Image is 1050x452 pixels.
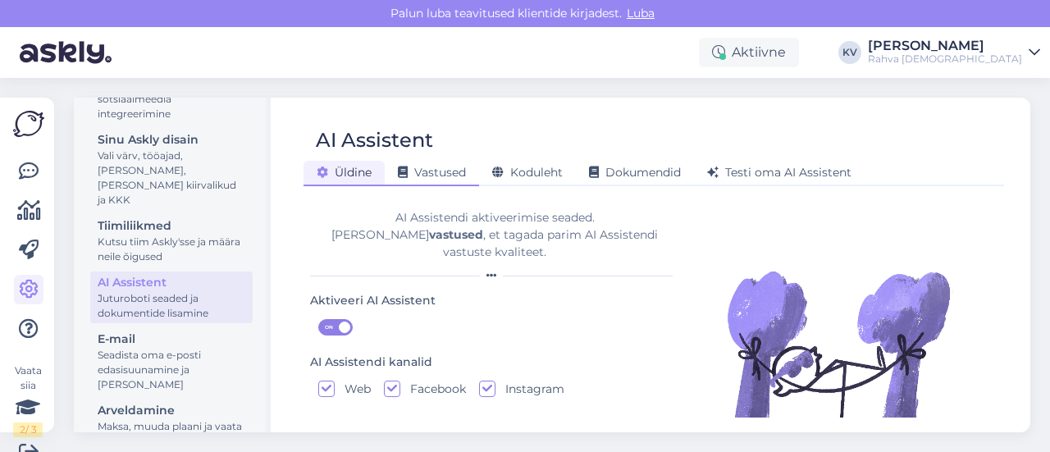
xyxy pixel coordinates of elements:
div: Maksa, muuda plaani ja vaata arveid [98,419,245,449]
div: Aktiveeri AI Assistent [310,292,436,310]
span: Vastused [398,165,466,180]
div: Seadista oma e-posti edasisuunamine ja [PERSON_NAME] [98,348,245,392]
a: [PERSON_NAME]Rahva [DEMOGRAPHIC_DATA] [868,39,1040,66]
div: KV [838,41,861,64]
a: Sinu Askly disainVali värv, tööajad, [PERSON_NAME], [PERSON_NAME] kiirvalikud ja KKK [90,129,253,210]
span: Dokumendid [589,165,681,180]
a: E-mailSeadista oma e-posti edasisuunamine ja [PERSON_NAME] [90,328,253,395]
div: Rahva [DEMOGRAPHIC_DATA] [868,53,1022,66]
div: Script, õpetused ja sotsiaalmeedia integreerimine [98,77,245,121]
span: Testi oma AI Assistent [707,165,851,180]
div: Sinu Askly disain [98,131,245,148]
div: Tiimiliikmed [98,217,245,235]
span: Koduleht [492,165,563,180]
div: Aktiivne [699,38,799,67]
a: TiimiliikmedKutsu tiim Askly'sse ja määra neile õigused [90,215,253,267]
div: Arveldamine [98,402,245,419]
a: AI AssistentJuturoboti seaded ja dokumentide lisamine [90,272,253,323]
div: AI Assistent [316,125,433,156]
div: E-mail [98,331,245,348]
span: Luba [622,6,660,21]
div: AI Assistendi kanalid [310,354,432,372]
span: Üldine [317,165,372,180]
div: [PERSON_NAME] [868,39,1022,53]
b: vastused [429,227,483,242]
img: Askly Logo [13,111,44,137]
div: AI Assistendi aktiveerimise seaded. [PERSON_NAME] , et tagada parim AI Assistendi vastuste kvalit... [310,209,679,261]
div: Kutsu tiim Askly'sse ja määra neile õigused [98,235,245,264]
div: Juturoboti seaded ja dokumentide lisamine [98,291,245,321]
label: Web [335,381,371,397]
span: ON [319,320,339,335]
label: Facebook [400,381,466,397]
div: 2 / 3 [13,422,43,437]
div: AI Assistent [98,274,245,291]
label: Instagram [495,381,564,397]
a: ArveldamineMaksa, muuda plaani ja vaata arveid [90,399,253,451]
div: Vaata siia [13,363,43,437]
div: Vali värv, tööajad, [PERSON_NAME], [PERSON_NAME] kiirvalikud ja KKK [98,148,245,208]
